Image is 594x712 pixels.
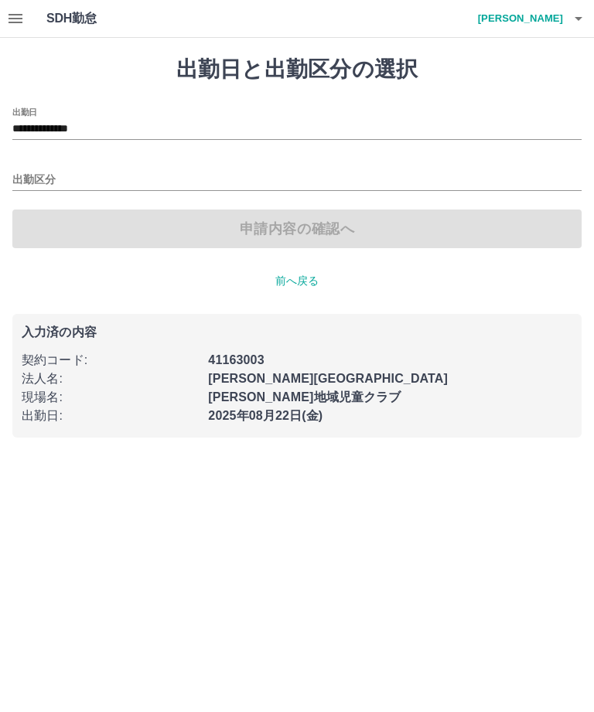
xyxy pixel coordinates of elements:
[22,388,199,407] p: 現場名 :
[22,326,572,339] p: 入力済の内容
[22,370,199,388] p: 法人名 :
[208,372,448,385] b: [PERSON_NAME][GEOGRAPHIC_DATA]
[12,56,582,83] h1: 出勤日と出勤区分の選択
[12,106,37,118] label: 出勤日
[208,409,323,422] b: 2025年08月22日(金)
[208,390,401,404] b: [PERSON_NAME]地域児童クラブ
[208,353,264,366] b: 41163003
[12,273,582,289] p: 前へ戻る
[22,351,199,370] p: 契約コード :
[22,407,199,425] p: 出勤日 :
